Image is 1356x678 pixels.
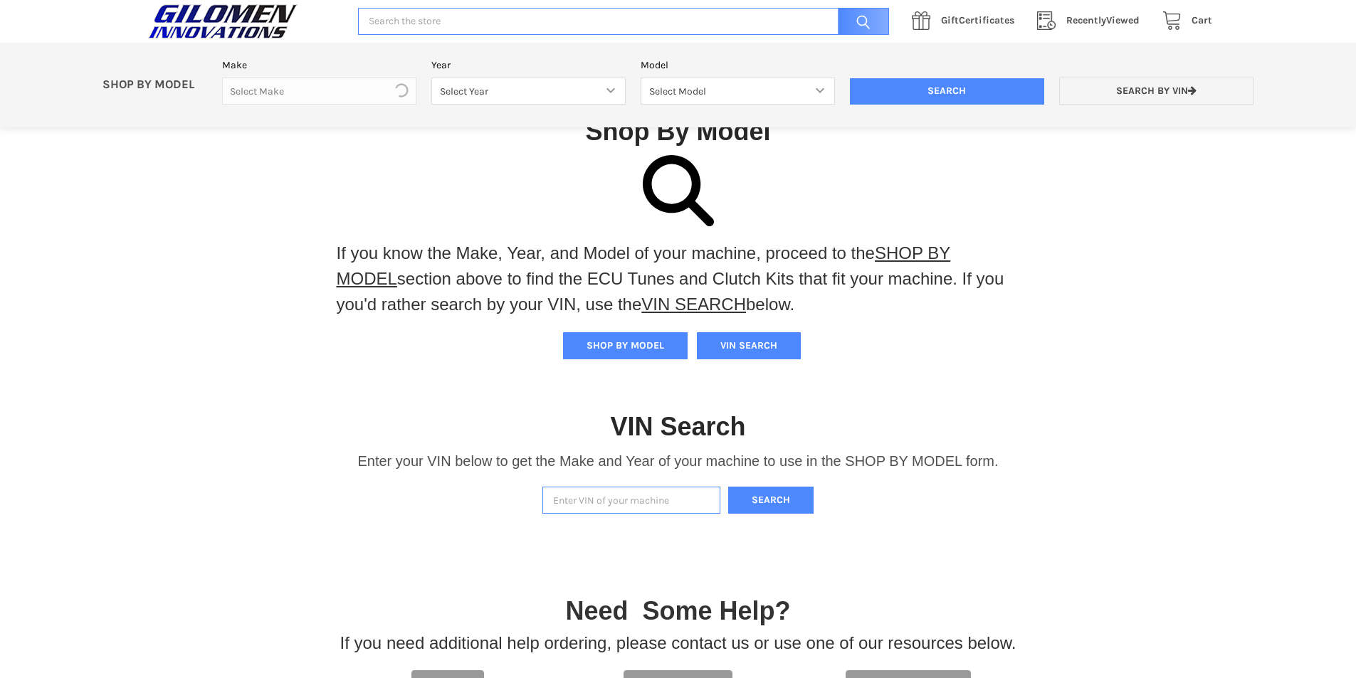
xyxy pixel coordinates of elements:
button: Search [728,487,814,514]
a: GILOMEN INNOVATIONS [144,4,343,39]
input: Search the store [358,8,889,36]
input: Search [850,78,1044,105]
label: Year [431,58,626,73]
span: Gift [941,14,959,26]
p: If you need additional help ordering, please contact us or use one of our resources below. [340,630,1016,656]
a: VIN SEARCH [641,295,746,314]
a: RecentlyViewed [1029,12,1155,30]
h1: VIN Search [610,410,745,443]
span: Recently [1066,14,1106,26]
p: If you know the Make, Year, and Model of your machine, proceed to the section above to find the E... [337,240,1020,317]
p: Enter your VIN below to get the Make and Year of your machine to use in the SHOP BY MODEL form. [357,450,998,472]
p: SHOP BY MODEL [95,78,215,92]
img: GILOMEN INNOVATIONS [144,4,301,39]
span: Viewed [1066,14,1140,26]
button: VIN SEARCH [697,332,801,359]
h1: Shop By Model [144,115,1212,147]
input: Search [831,8,889,36]
a: Cart [1155,12,1212,30]
a: SHOP BY MODEL [337,243,951,288]
span: Cart [1192,14,1212,26]
p: Need Some Help? [565,592,790,630]
button: SHOP BY MODEL [563,332,688,359]
label: Model [641,58,835,73]
a: Search by VIN [1059,78,1253,105]
input: Enter VIN of your machine [542,487,720,514]
span: Certificates [941,14,1014,26]
a: GiftCertificates [904,12,1029,30]
label: Make [222,58,416,73]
